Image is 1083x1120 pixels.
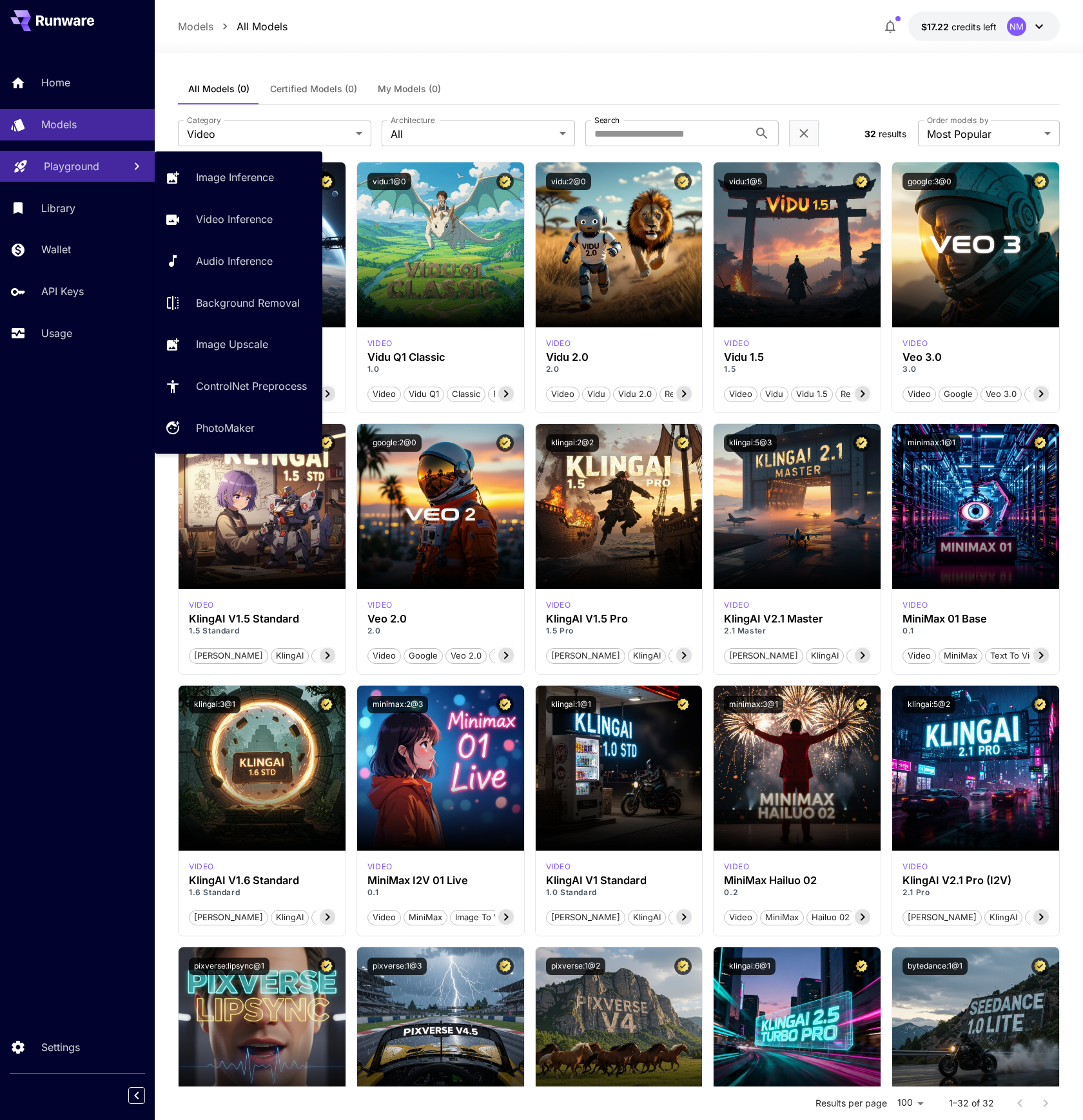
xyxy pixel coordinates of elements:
p: video [189,861,214,873]
button: Certified Model – Vetted for best performance and includes a commercial license. [674,958,692,975]
h3: MiniMax Hailuo 02 [724,874,870,887]
span: [PERSON_NAME] [547,650,625,662]
div: KlingAI V1 Standard [546,874,692,887]
button: minimax:1@1 [903,434,961,452]
p: video [724,599,749,611]
span: Certified Models (0) [270,83,357,95]
button: klingai:3@1 [189,696,240,713]
span: Video [368,388,400,401]
h3: Vidu 2.0 [546,351,692,363]
div: minimax_hailuo_02 [724,861,749,873]
button: pixverse:lipsync@1 [189,958,269,975]
a: Image Inference [155,162,322,193]
span: Image To Video [451,911,522,924]
p: 2.0 [367,625,514,637]
h3: Vidu 1.5 [724,351,870,363]
button: Certified Model – Vetted for best performance and includes a commercial license. [318,173,335,190]
span: Video [368,650,400,662]
span: [PERSON_NAME] [725,650,803,662]
div: Vidu Q1 Classic [367,351,514,363]
span: Vidu [583,388,610,401]
button: klingai:5@2 [903,696,955,713]
div: NM [1007,17,1026,36]
div: google_veo_3 [903,338,928,349]
h3: KlingAI V1.5 Standard [189,613,335,625]
button: bytedance:1@1 [903,958,968,975]
span: Vidu Q1 [404,388,444,401]
div: klingai_1_6_std [189,861,214,873]
p: 0.1 [367,887,514,898]
span: Veo [1025,388,1049,401]
button: minimax:3@1 [724,696,783,713]
p: Playground [44,159,99,174]
div: Veo 3.0 [903,351,1049,363]
button: minimax:2@3 [367,696,428,713]
p: Library [41,200,75,216]
h3: KlingAI V2.1 Master [724,613,870,625]
p: 2.1 Pro [903,887,1049,898]
p: video [546,599,571,611]
p: API Keys [41,284,84,299]
span: Text To Video [986,650,1049,662]
span: KlingAI [271,650,308,662]
button: vidu:2@0 [546,173,591,190]
button: Certified Model – Vetted for best performance and includes a commercial license. [496,173,514,190]
button: klingai:2@2 [546,434,599,452]
span: KlingAI v1.5 [669,650,725,662]
p: video [189,599,214,611]
p: All Models [237,19,288,34]
span: results [879,128,906,139]
span: KlingAI v1.6 [312,911,368,924]
p: Models [41,117,77,132]
span: Video [725,911,757,924]
button: Certified Model – Vetted for best performance and includes a commercial license. [674,173,692,190]
p: 1.5 [724,363,870,375]
span: Video [547,388,579,401]
p: PhotoMaker [196,420,255,436]
button: Certified Model – Vetted for best performance and includes a commercial license. [1031,434,1049,452]
p: 0.2 [724,887,870,898]
button: klingai:5@3 [724,434,777,452]
span: KlingAI [271,911,308,924]
span: KlingAI v1.0 [669,911,725,924]
p: 3.0 [903,363,1049,375]
p: 1.0 Standard [546,887,692,898]
div: KlingAI V2.1 Pro (I2V) [903,874,1049,887]
button: $17.22451 [908,12,1060,41]
button: Certified Model – Vetted for best performance and includes a commercial license. [853,958,870,975]
span: KlingAI v2.1 [1026,911,1081,924]
span: KlingAI [806,650,843,662]
p: Results per page [815,1097,887,1110]
span: KlingAI v1.5 [312,650,368,662]
span: Veo [490,650,514,662]
span: MiniMax [761,911,803,924]
label: Category [187,115,221,126]
div: klingai_2_1_master [724,599,749,611]
span: Google [404,650,442,662]
p: video [367,861,393,873]
p: Settings [41,1039,80,1055]
div: vidu_2_0 [546,338,571,349]
h3: MiniMax I2V 01 Live [367,874,514,887]
p: Background Removal [196,295,300,311]
div: minimax_01_live [367,861,393,873]
p: video [903,861,928,873]
span: Vidu 2.0 [614,388,656,401]
button: Certified Model – Vetted for best performance and includes a commercial license. [1031,173,1049,190]
span: Hailuo 02 [807,911,854,924]
div: klingai_1_5_pro [546,599,571,611]
button: Certified Model – Vetted for best performance and includes a commercial license. [496,958,514,975]
p: 1.6 Standard [189,887,335,898]
span: KlingAI [629,650,665,662]
button: Collapse sidebar [128,1087,145,1104]
label: Architecture [391,115,434,126]
p: video [724,338,749,349]
h3: KlingAI V1.6 Standard [189,874,335,887]
p: Wallet [41,242,71,257]
div: $17.22451 [921,20,997,34]
span: Video [725,388,757,401]
span: [PERSON_NAME] [903,911,981,924]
